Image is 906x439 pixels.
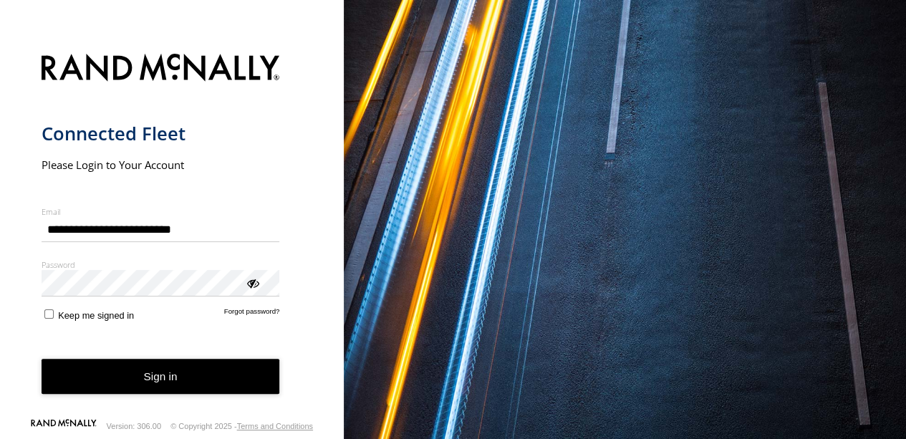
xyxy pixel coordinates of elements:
span: Keep me signed in [58,310,134,321]
div: ViewPassword [245,275,259,289]
button: Sign in [42,359,280,394]
a: Visit our Website [31,419,97,433]
img: Rand McNally [42,51,280,87]
a: Forgot password? [224,307,280,321]
div: Version: 306.00 [107,422,161,430]
input: Keep me signed in [44,309,54,319]
label: Password [42,259,280,270]
h2: Please Login to Your Account [42,158,280,172]
h1: Connected Fleet [42,122,280,145]
div: © Copyright 2025 - [170,422,313,430]
label: Email [42,206,280,217]
a: Terms and Conditions [237,422,313,430]
form: main [42,45,303,418]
